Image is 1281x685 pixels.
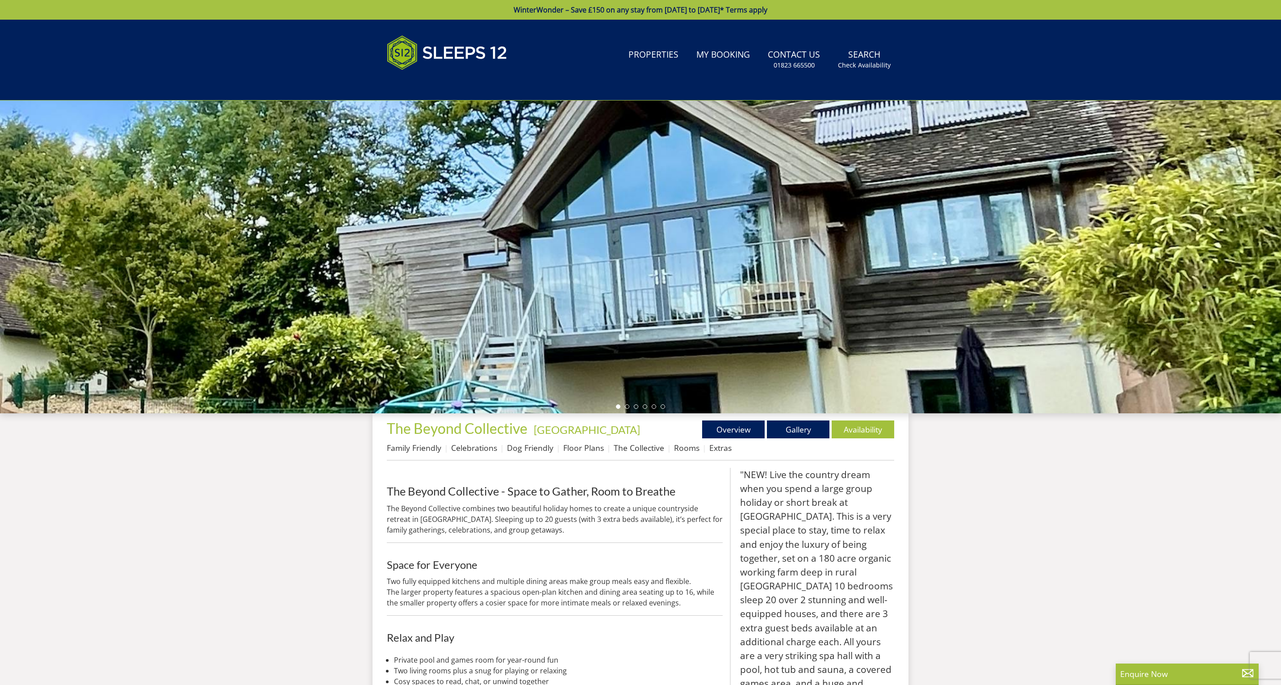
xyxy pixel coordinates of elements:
[709,442,732,453] a: Extras
[507,442,553,453] a: Dog Friendly
[767,420,829,438] a: Gallery
[387,632,723,643] h3: Relax and Play
[387,420,530,437] a: The Beyond Collective
[387,485,723,497] h2: The Beyond Collective - Space to Gather, Room to Breathe
[394,655,723,665] li: Private pool and games room for year-round fun
[387,420,527,437] span: The Beyond Collective
[614,442,664,453] a: The Collective
[702,420,765,438] a: Overview
[530,423,640,436] span: -
[387,503,723,535] p: The Beyond Collective combines two beautiful holiday homes to create a unique countryside retreat...
[832,420,894,438] a: Availability
[387,559,723,571] h3: Space for Everyone
[382,80,476,88] iframe: Customer reviews powered by Trustpilot
[387,576,723,608] p: Two fully equipped kitchens and multiple dining areas make group meals easy and flexible. The lar...
[764,45,824,74] a: Contact Us01823 665500
[451,442,497,453] a: Celebrations
[838,61,891,70] small: Check Availability
[387,30,507,75] img: Sleeps 12
[774,61,815,70] small: 01823 665500
[387,442,441,453] a: Family Friendly
[674,442,699,453] a: Rooms
[1120,668,1254,680] p: Enquire Now
[693,45,754,65] a: My Booking
[534,423,640,436] a: [GEOGRAPHIC_DATA]
[834,45,894,74] a: SearchCheck Availability
[563,442,604,453] a: Floor Plans
[394,665,723,676] li: Two living rooms plus a snug for playing or relaxing
[625,45,682,65] a: Properties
